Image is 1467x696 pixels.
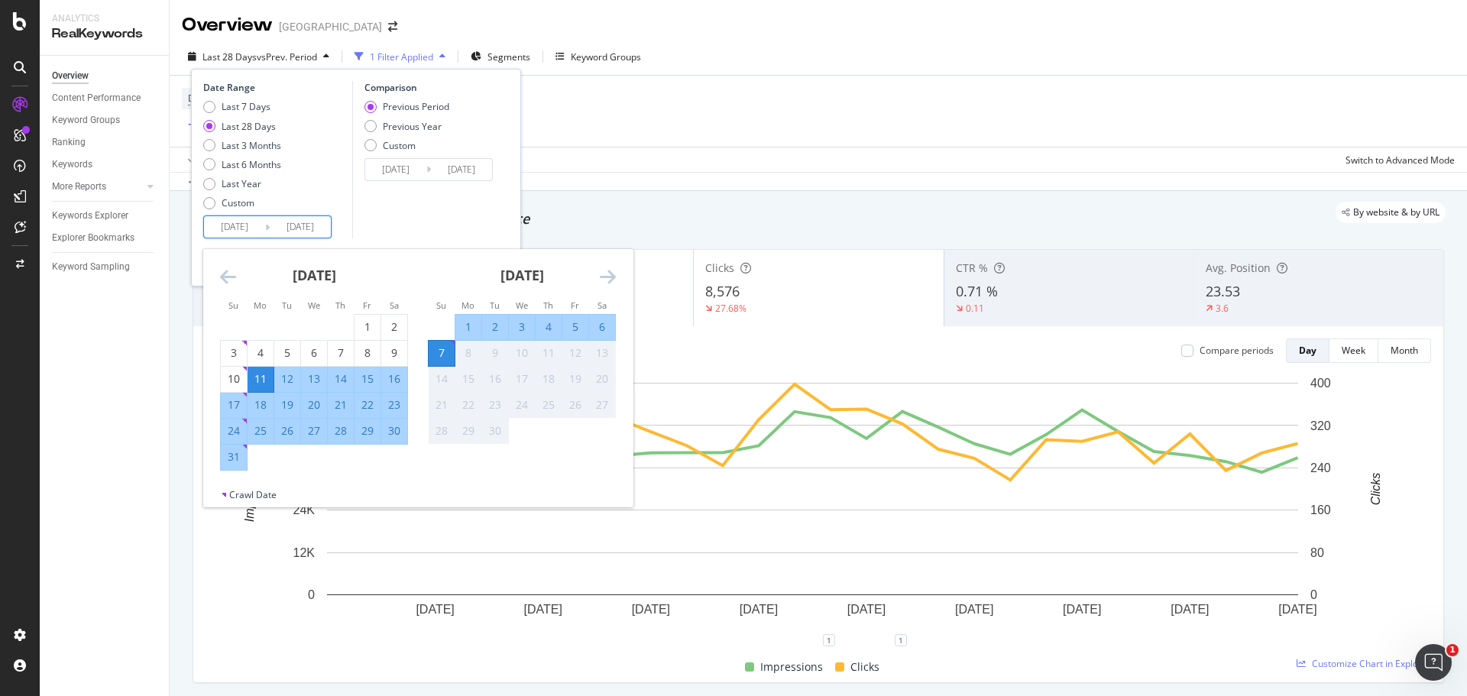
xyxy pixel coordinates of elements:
span: Last 28 Days [202,50,257,63]
div: 28 [429,423,455,439]
text: Impressions [243,456,256,522]
td: Not available. Sunday, September 21, 2025 [429,392,455,418]
div: 31 [221,449,247,465]
td: Selected. Sunday, August 31, 2025 [221,444,248,470]
div: 14 [429,371,455,387]
div: 2 [482,319,508,335]
td: Not available. Wednesday, September 10, 2025 [509,340,536,366]
td: Selected. Tuesday, September 2, 2025 [482,314,509,340]
span: Avg. Position [1206,261,1271,275]
div: A chart. [206,375,1420,640]
td: Choose Monday, August 4, 2025 as your check-in date. It’s available. [248,340,274,366]
text: [DATE] [955,603,993,616]
div: 6 [301,345,327,361]
div: 8 [455,345,481,361]
td: Not available. Monday, September 15, 2025 [455,366,482,392]
div: 27 [589,397,615,413]
div: 1 [355,319,381,335]
input: Start Date [365,159,426,180]
text: [DATE] [740,603,778,616]
a: Keywords Explorer [52,208,158,224]
td: Not available. Monday, September 8, 2025 [455,340,482,366]
div: 11 [248,371,274,387]
td: Choose Sunday, August 3, 2025 as your check-in date. It’s available. [221,340,248,366]
button: Day [1286,338,1329,363]
td: Selected. Tuesday, August 19, 2025 [274,392,301,418]
td: Not available. Wednesday, September 17, 2025 [509,366,536,392]
div: 1 [455,319,481,335]
div: 0.11 [966,302,984,315]
a: Customize Chart in Explorer [1297,657,1431,670]
td: Selected. Monday, August 18, 2025 [248,392,274,418]
div: Crawl Date [229,488,277,501]
div: 17 [509,371,535,387]
button: Keyword Groups [549,44,647,69]
div: Move forward to switch to the next month. [600,267,616,286]
div: Explorer Bookmarks [52,230,134,246]
div: 18 [248,397,274,413]
div: Custom [203,196,281,209]
td: Choose Tuesday, August 5, 2025 as your check-in date. It’s available. [274,340,301,366]
td: Selected. Saturday, August 23, 2025 [381,392,408,418]
td: Choose Saturday, August 2, 2025 as your check-in date. It’s available. [381,314,408,340]
div: Previous Year [364,120,449,133]
div: Keyword Sampling [52,259,130,275]
div: Keywords [52,157,92,173]
div: Custom [364,139,449,152]
div: 30 [381,423,407,439]
div: 9 [482,345,508,361]
td: Selected. Tuesday, August 26, 2025 [274,418,301,444]
div: Keywords Explorer [52,208,128,224]
span: Clicks [705,261,734,275]
small: Th [335,299,345,311]
div: 19 [274,397,300,413]
div: 1 Filter Applied [370,50,433,63]
div: Last 28 Days [222,120,276,133]
button: 1 Filter Applied [348,44,452,69]
div: 1 [823,634,835,646]
td: Choose Friday, August 8, 2025 as your check-in date. It’s available. [355,340,381,366]
div: 25 [536,397,562,413]
small: Mo [254,299,267,311]
div: 1 [895,634,907,646]
div: 24 [509,397,535,413]
td: Not available. Tuesday, September 16, 2025 [482,366,509,392]
td: Selected. Monday, September 1, 2025 [455,314,482,340]
div: legacy label [1336,202,1446,223]
td: Selected. Thursday, August 28, 2025 [328,418,355,444]
span: 0.71 % [956,282,998,300]
div: 13 [589,345,615,361]
div: Overview [52,68,89,84]
a: Keyword Sampling [52,259,158,275]
div: 7 [429,345,455,361]
td: Selected. Saturday, September 6, 2025 [589,314,616,340]
a: Keyword Groups [52,112,158,128]
button: Month [1378,338,1431,363]
div: Week [1342,344,1365,357]
button: Switch to Advanced Mode [1339,147,1455,172]
small: Sa [597,299,607,311]
div: arrow-right-arrow-left [388,21,397,32]
div: 17 [221,397,247,413]
div: 27 [301,423,327,439]
div: Analytics [52,12,157,25]
div: Last 6 Months [222,158,281,171]
td: Selected as start date. Monday, August 11, 2025 [248,366,274,392]
div: 14 [328,371,354,387]
div: 21 [328,397,354,413]
div: 29 [455,423,481,439]
text: 240 [1310,461,1331,474]
td: Selected. Sunday, August 24, 2025 [221,418,248,444]
span: Device [188,92,217,105]
div: Keyword Groups [571,50,641,63]
div: 3.6 [1216,302,1229,315]
small: We [308,299,320,311]
td: Selected. Wednesday, August 20, 2025 [301,392,328,418]
div: Last 7 Days [203,100,281,113]
td: Selected. Tuesday, August 12, 2025 [274,366,301,392]
div: Comparison [364,81,497,94]
div: 5 [562,319,588,335]
td: Not available. Sunday, September 14, 2025 [429,366,455,392]
div: 8 [355,345,381,361]
div: Date Range [203,81,348,94]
